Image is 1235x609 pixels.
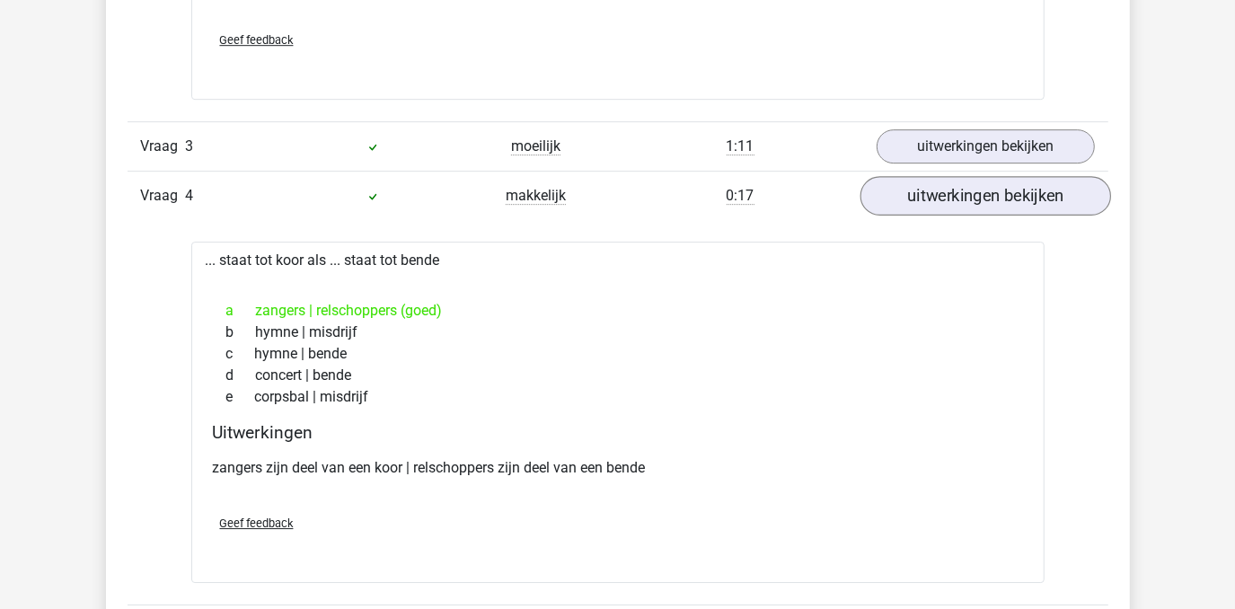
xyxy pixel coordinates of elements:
span: Geef feedback [220,516,294,530]
span: makkelijk [506,187,566,205]
span: 1:11 [727,137,754,155]
span: d [226,365,256,386]
span: 4 [186,187,194,204]
span: c [226,343,255,365]
span: Vraag [141,185,186,207]
span: e [226,386,255,408]
p: zangers zijn deel van een koor | relschoppers zijn deel van een bende [213,457,1023,479]
span: a [226,300,256,322]
a: uitwerkingen bekijken [860,176,1110,216]
span: moeilijk [511,137,560,155]
span: 0:17 [727,187,754,205]
div: hymne | misdrijf [213,322,1023,343]
div: zangers | relschoppers (goed) [213,300,1023,322]
div: concert | bende [213,365,1023,386]
span: 3 [186,137,194,154]
span: Vraag [141,136,186,157]
span: b [226,322,256,343]
div: ... staat tot koor als ... staat tot bende [191,242,1045,583]
a: uitwerkingen bekijken [877,129,1095,163]
span: Geef feedback [220,33,294,47]
div: corpsbal | misdrijf [213,386,1023,408]
h4: Uitwerkingen [213,422,1023,443]
div: hymne | bende [213,343,1023,365]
